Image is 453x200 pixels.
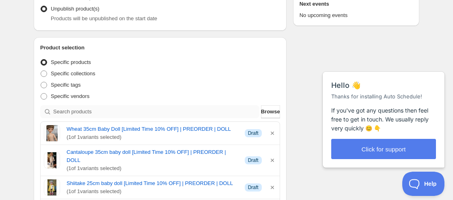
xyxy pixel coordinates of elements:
[319,51,449,172] iframe: Help Scout Beacon - Messages and Notifications
[67,133,238,141] span: ( 1 of 1 variants selected)
[40,44,280,52] h2: Product selection
[67,179,238,187] a: Shiitake 25cm baby doll [Limited Time 10% OFF] | PREORDER | DOLL
[261,108,280,116] span: Browse
[402,172,445,196] iframe: Help Scout Beacon - Open
[51,93,89,99] span: Specific vendors
[53,105,259,118] input: Search products
[67,148,238,164] a: Cantaloupe 35cm baby doll [Limited Time 10% OFF] | PREORDER | DOLL
[248,130,259,136] span: Draft
[261,105,280,118] button: Browse
[300,11,413,19] p: No upcoming events
[51,82,81,88] span: Specific tags
[248,184,259,191] span: Draft
[51,6,99,12] span: Unpublish product(s)
[67,187,238,196] span: ( 1 of 1 variants selected)
[248,157,259,164] span: Draft
[67,125,238,133] a: Wheat 35cm Baby Doll [Limited Time 10% OFF] | PREORDER | DOLL
[67,164,238,172] span: ( 1 of 1 variants selected)
[51,59,91,65] span: Specific products
[51,70,95,77] span: Specific collections
[51,15,157,21] span: Products will be unpublished on the start date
